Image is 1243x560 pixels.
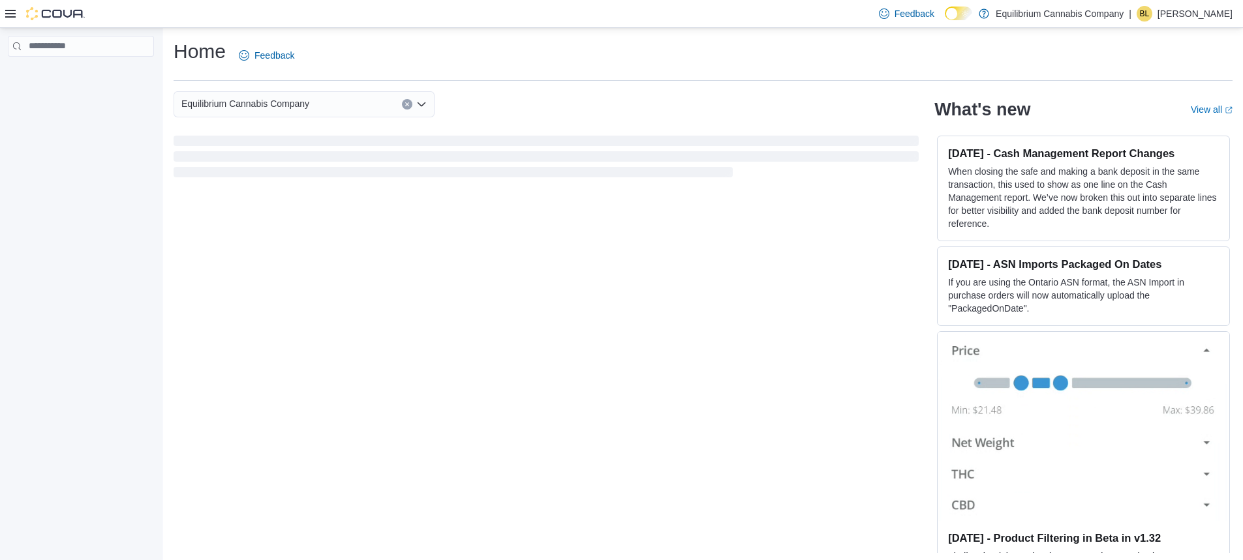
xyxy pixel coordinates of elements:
span: Feedback [895,7,934,20]
h3: [DATE] - ASN Imports Packaged On Dates [948,258,1219,271]
h3: [DATE] - Product Filtering in Beta in v1.32 [948,531,1219,544]
span: Feedback [254,49,294,62]
span: Equilibrium Cannabis Company [181,96,309,111]
nav: Complex example [8,59,154,91]
p: When closing the safe and making a bank deposit in the same transaction, this used to show as one... [948,165,1219,230]
img: Cova [26,7,85,20]
span: BL [1140,6,1150,22]
a: Feedback [874,1,940,27]
a: Feedback [234,42,299,68]
p: [PERSON_NAME] [1158,6,1233,22]
span: Loading [174,138,919,180]
div: Brandon Learson [1137,6,1152,22]
h1: Home [174,38,226,65]
p: Equilibrium Cannabis Company [996,6,1124,22]
p: | [1129,6,1131,22]
h3: [DATE] - Cash Management Report Changes [948,147,1219,160]
button: Clear input [402,99,412,110]
input: Dark Mode [945,7,972,20]
p: If you are using the Ontario ASN format, the ASN Import in purchase orders will now automatically... [948,276,1219,315]
button: Open list of options [416,99,427,110]
a: View allExternal link [1191,104,1233,115]
svg: External link [1225,106,1233,114]
h2: What's new [934,99,1030,120]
